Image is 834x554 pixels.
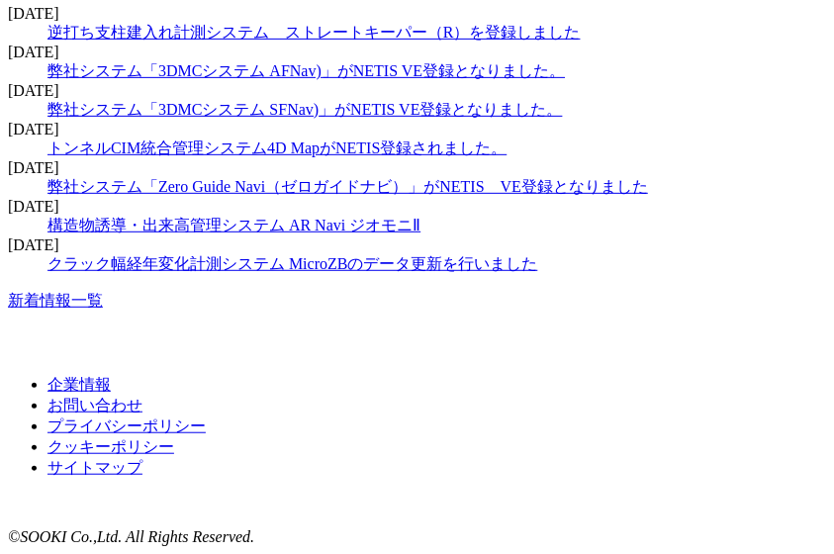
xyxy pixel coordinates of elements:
a: 弊社システム「Zero Guide Navi（ゼロガイドナビ）」がNETIS VE登録となりました [47,178,648,195]
dt: [DATE] [8,44,826,61]
a: 逆打ち支柱建入れ計測システム ストレートキーパー（R）を登録しました [47,24,581,41]
a: お問い合わせ [47,397,142,414]
address: ©SOOKI Co.,Ltd. All Rights Reserved. [8,528,826,546]
dt: [DATE] [8,198,826,216]
a: 新着情報一覧 [8,292,103,309]
a: 弊社システム「3DMCシステム SFNav)」がNETIS VE登録となりました。 [47,101,563,118]
dt: [DATE] [8,236,826,254]
dt: [DATE] [8,121,826,138]
dt: [DATE] [8,82,826,100]
a: クッキーポリシー [47,438,174,455]
a: トンネルCIM統合管理システム4D MapがNETIS登録されました。 [47,139,507,156]
a: 弊社システム「3DMCシステム AFNav)」がNETIS VE登録となりました。 [47,62,565,79]
a: プライバシーポリシー [47,417,206,434]
a: サイトマップ [47,459,142,476]
a: 構造物誘導・出来高管理システム AR Navi ジオモニⅡ [47,217,420,233]
dt: [DATE] [8,159,826,177]
a: 企業情報 [47,376,111,393]
dt: [DATE] [8,5,826,23]
a: クラック幅経年変化計測システム MicroZBのデータ更新を行いました [47,255,538,272]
